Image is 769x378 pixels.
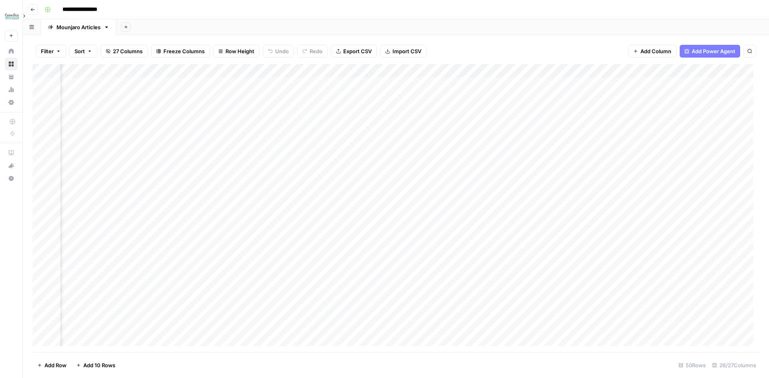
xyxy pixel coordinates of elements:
button: Freeze Columns [151,45,210,58]
a: Your Data [5,70,18,83]
button: Redo [297,45,328,58]
div: 26/27 Columns [709,359,759,372]
span: Undo [275,47,289,55]
span: Freeze Columns [163,47,205,55]
div: 50 Rows [675,359,709,372]
span: Add Column [640,47,671,55]
span: Import CSV [393,47,421,55]
span: Sort [74,47,85,55]
button: 27 Columns [101,45,148,58]
a: AirOps Academy [5,146,18,159]
a: Mounjaro Articles [41,19,116,35]
button: What's new? [5,159,18,172]
span: Export CSV [343,47,372,55]
span: Filter [41,47,54,55]
button: Filter [36,45,66,58]
button: Add Power Agent [680,45,740,58]
a: Home [5,45,18,58]
span: Add Power Agent [692,47,735,55]
button: Add Row [32,359,71,372]
button: Sort [69,45,97,58]
button: Export CSV [331,45,377,58]
span: Row Height [225,47,254,55]
button: Import CSV [380,45,427,58]
a: Usage [5,83,18,96]
div: What's new? [5,160,17,172]
button: Add 10 Rows [71,359,120,372]
button: Workspace: BCI [5,6,18,26]
div: Mounjaro Articles [56,23,101,31]
button: Add Column [628,45,676,58]
span: Add 10 Rows [83,361,115,369]
button: Undo [263,45,294,58]
span: Add Row [44,361,66,369]
button: Help + Support [5,172,18,185]
button: Row Height [213,45,260,58]
span: Redo [310,47,322,55]
a: Settings [5,96,18,109]
span: 27 Columns [113,47,143,55]
a: Browse [5,58,18,70]
img: BCI Logo [5,9,19,24]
